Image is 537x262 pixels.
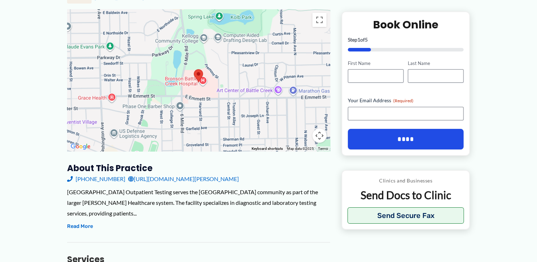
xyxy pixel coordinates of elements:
[318,147,328,151] a: Terms
[393,98,413,104] span: (Required)
[365,37,368,43] span: 5
[128,174,239,184] a: [URL][DOMAIN_NAME][PERSON_NAME]
[347,176,464,186] p: Clinics and Businesses
[252,146,283,151] button: Keyboard shortcuts
[348,37,464,42] p: Step of
[67,163,330,174] h3: About this practice
[67,222,93,231] button: Read More
[408,60,464,67] label: Last Name
[357,37,360,43] span: 1
[67,174,125,184] a: [PHONE_NUMBER]
[312,129,327,143] button: Map camera controls
[348,97,464,104] label: Your Email Address
[312,13,327,27] button: Toggle fullscreen view
[287,147,314,151] span: Map data ©2025
[67,187,330,218] div: [GEOGRAPHIC_DATA] Outpatient Testing serves the [GEOGRAPHIC_DATA] community as part of the larger...
[348,60,404,67] label: First Name
[69,142,92,151] a: Open this area in Google Maps (opens a new window)
[347,189,464,202] p: Send Docs to Clinic
[348,18,464,32] h2: Book Online
[347,208,464,224] button: Send Secure Fax
[69,142,92,151] img: Google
